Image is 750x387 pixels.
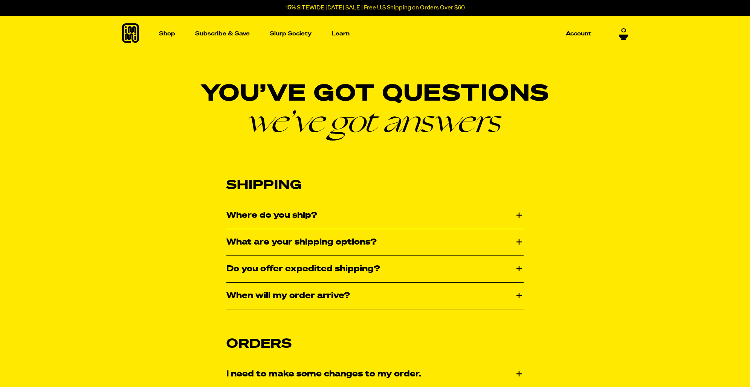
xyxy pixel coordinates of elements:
nav: Main navigation [156,16,594,52]
p: Slurp Society [270,31,312,37]
div: Where do you ship? [226,202,524,229]
a: Slurp Society [267,28,315,40]
div: When will my order arrive? [226,283,524,309]
div: Do you offer expedited shipping? [226,256,524,282]
em: we’ve got answers [122,106,628,136]
a: Shop [156,16,178,52]
a: Subscribe & Save [192,28,253,40]
p: Account [566,31,591,37]
div: What are your shipping options? [226,229,524,255]
a: Account [563,28,594,40]
h2: Orders [226,337,524,352]
h2: Shipping [226,178,524,193]
a: Learn [328,16,353,52]
h1: You’ve got questions [122,83,628,136]
p: Subscribe & Save [195,31,250,37]
p: 15% SITEWIDE [DATE] SALE | Free U.S Shipping on Orders Over $60 [286,5,465,11]
p: Learn [331,31,350,37]
a: 0 [619,28,628,40]
span: 0 [621,28,626,34]
p: Shop [159,31,175,37]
